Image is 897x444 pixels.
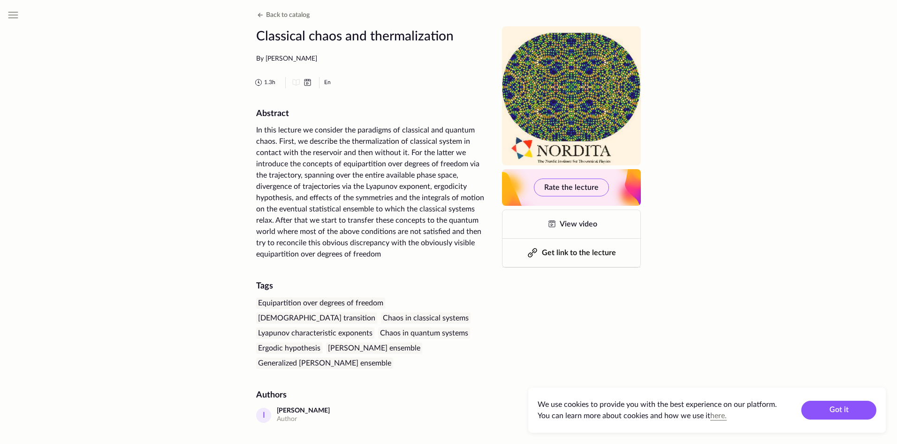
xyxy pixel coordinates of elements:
abbr: English [324,79,331,85]
span: We use cookies to provide you with the best experience on our platform. You can learn more about ... [538,401,777,420]
span: 1.3 h [264,78,275,86]
h1: Classical chaos and thermalization [256,26,491,46]
div: Tags [256,280,491,292]
span: Get link to the lecture [542,249,616,257]
div: [DEMOGRAPHIC_DATA] transition [256,312,377,324]
div: Equipartition over degrees of freedom [256,297,385,309]
div: [PERSON_NAME] [277,406,330,415]
button: Rate the lecture [534,179,609,196]
a: View video [502,210,640,238]
span: Back to catalog [266,12,310,18]
div: I [256,408,271,423]
div: Authors [256,389,491,401]
div: In this lecture we consider the paradigms of classical and quantum chaos. First, we describe the ... [256,125,491,260]
div: Chaos in quantum systems [378,327,470,339]
button: Got it [801,401,876,420]
div: Lyapunov characteristic exponents [256,327,374,339]
div: Chaos in classical systems [381,312,471,324]
div: [PERSON_NAME] ensemble [326,343,422,354]
div: By [PERSON_NAME] [256,55,491,64]
h2: Abstract [256,109,491,119]
div: Generalized [PERSON_NAME] ensemble [256,358,393,369]
button: Get link to the lecture [502,239,640,267]
button: Back to catalog [255,9,310,21]
span: View video [560,220,597,228]
a: here. [710,412,727,420]
div: Author [277,415,330,424]
div: Ergodic hypothesis [256,343,322,354]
